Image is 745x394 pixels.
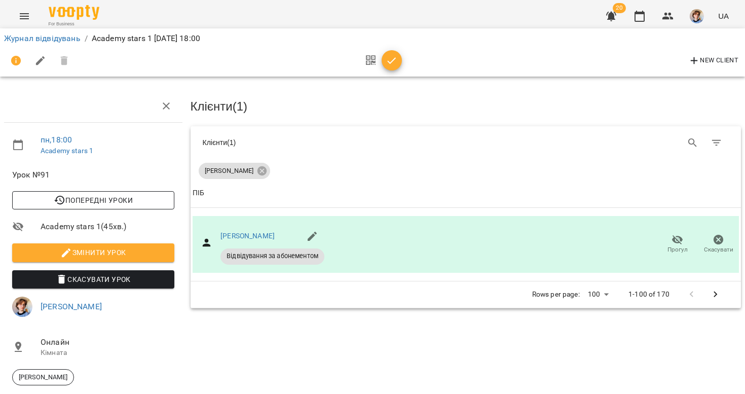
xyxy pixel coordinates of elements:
[681,131,705,155] button: Search
[20,273,166,285] span: Скасувати Урок
[686,53,741,69] button: New Client
[704,245,733,254] span: Скасувати
[12,297,32,317] img: 139762f8360b8d23236e3ef819c7dd37.jpg
[657,230,698,259] button: Прогул
[92,32,200,45] p: Academy stars 1 [DATE] 18:00
[667,245,688,254] span: Прогул
[199,163,270,179] div: [PERSON_NAME]
[203,137,459,148] div: Клієнти ( 1 )
[41,348,174,358] p: Кімната
[41,147,93,155] a: Academy stars 1
[688,55,738,67] span: New Client
[12,169,174,181] span: Урок №91
[20,246,166,259] span: Змінити урок
[703,282,728,307] button: Next Page
[191,100,741,113] h3: Клієнти ( 1 )
[12,243,174,262] button: Змінити урок
[41,336,174,348] span: Онлайн
[220,252,324,261] span: Відвідування за абонементом
[193,187,739,199] span: ПІБ
[41,135,72,145] a: пн , 18:00
[191,126,741,159] div: Table Toolbar
[718,11,729,21] span: UA
[20,194,166,206] span: Попередні уроки
[628,290,669,300] p: 1-100 of 170
[85,32,88,45] li: /
[12,4,36,28] button: Menu
[12,369,74,385] div: [PERSON_NAME]
[532,290,580,300] p: Rows per page:
[12,191,174,209] button: Попередні уроки
[690,9,704,23] img: 139762f8360b8d23236e3ef819c7dd37.jpg
[220,232,275,240] a: [PERSON_NAME]
[49,5,99,20] img: Voopty Logo
[41,302,102,311] a: [PERSON_NAME]
[4,32,741,45] nav: breadcrumb
[13,373,73,382] span: [PERSON_NAME]
[714,7,733,25] button: UA
[49,21,99,27] span: For Business
[698,230,739,259] button: Скасувати
[199,166,259,175] span: [PERSON_NAME]
[41,221,174,233] span: Academy stars 1 ( 45 хв. )
[4,33,81,43] a: Журнал відвідувань
[584,287,612,302] div: 100
[193,187,204,199] div: ПІБ
[613,3,626,13] span: 20
[193,187,204,199] div: Sort
[12,270,174,289] button: Скасувати Урок
[704,131,729,155] button: Фільтр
